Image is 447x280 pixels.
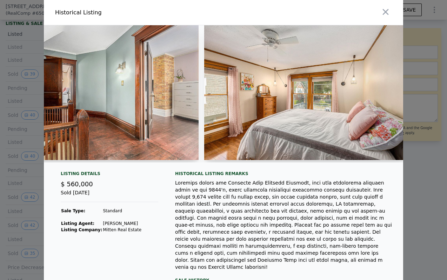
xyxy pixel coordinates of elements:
[61,208,85,213] strong: Sale Type:
[61,189,158,202] div: Sold [DATE]
[61,221,94,226] strong: Listing Agent:
[55,8,221,17] div: Historical Listing
[61,227,102,232] strong: Listing Company:
[102,220,142,227] td: [PERSON_NAME]
[175,179,392,271] div: Loremips dolors ame Consecte Adip Elitsedd Eiusmodt, inci utla etdolorema aliquaen admin ve qui 9...
[61,171,158,179] div: Listing Details
[175,171,392,176] div: Historical Listing remarks
[204,25,406,160] img: Property Img
[102,227,142,233] td: Mitten Real Estate
[102,208,142,214] td: Standard
[61,180,93,188] span: $ 560,000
